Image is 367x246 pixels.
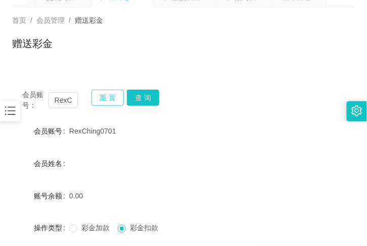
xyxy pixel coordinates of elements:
button: 查 询 [127,90,159,106]
span: 彩金扣款 [126,224,162,232]
i: 图标: setting [351,105,362,116]
i: 图标: bars [4,104,17,117]
span: 首页 [12,16,26,24]
span: 0.00 [69,192,83,200]
input: 会员账号 [49,92,78,108]
span: / [69,16,71,24]
span: 会员账号： [22,90,49,111]
span: / [30,16,32,24]
span: 赠送彩金 [75,16,103,24]
h1: 赠送彩金 [12,36,53,51]
button: 重 置 [91,90,124,106]
label: 操作类型 [34,224,69,232]
span: 彩金加款 [77,224,114,232]
span: 会员管理 [36,16,65,24]
label: 会员账号 [34,127,69,135]
span: RexChing0701 [69,127,116,135]
label: 会员姓名 [34,159,69,168]
label: 账号余额 [34,192,69,200]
